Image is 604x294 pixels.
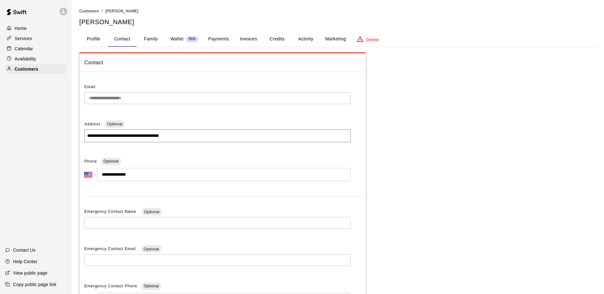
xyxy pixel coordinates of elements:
span: Optional [141,247,161,251]
button: Invoices [234,31,263,47]
span: Optional [104,122,125,126]
a: Customers [5,64,67,74]
a: Services [5,34,67,43]
button: Credits [263,31,291,47]
h5: [PERSON_NAME] [79,18,596,26]
div: The email of an existing customer can only be changed by the customer themselves at https://book.... [84,92,351,104]
p: Help Center [13,258,37,265]
p: Customers [15,66,38,72]
span: New [186,37,198,41]
p: View public page [13,270,47,276]
p: Contact Us [13,247,36,253]
span: Phone [84,157,97,167]
a: Customers [79,8,99,13]
span: Contact [84,59,361,67]
div: basic tabs example [79,31,596,47]
nav: breadcrumb [79,8,596,15]
p: Availability [15,56,36,62]
li: / [102,8,103,14]
a: Home [5,24,67,33]
p: Calendar [15,45,33,52]
p: Wallet [170,36,184,42]
span: Optional [141,209,162,214]
button: Profile [79,31,108,47]
span: Customers [79,9,99,13]
span: Emergency Contact Email [84,247,137,251]
span: Email [84,85,96,89]
p: Delete [366,37,379,43]
span: Emergency Contact Phone [84,281,137,291]
a: Availability [5,54,67,64]
span: Optional [103,159,119,164]
button: Marketing [320,31,351,47]
button: Family [137,31,165,47]
p: Copy public page link [13,281,56,288]
span: Optional [144,284,159,288]
span: [PERSON_NAME] [105,9,139,13]
span: Address [84,122,101,126]
a: Calendar [5,44,67,53]
p: Home [15,25,27,31]
p: Services [15,35,32,42]
span: Emergency Contact Name [84,209,138,214]
button: Activity [291,31,320,47]
button: Payments [203,31,234,47]
button: Contact [108,31,137,47]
